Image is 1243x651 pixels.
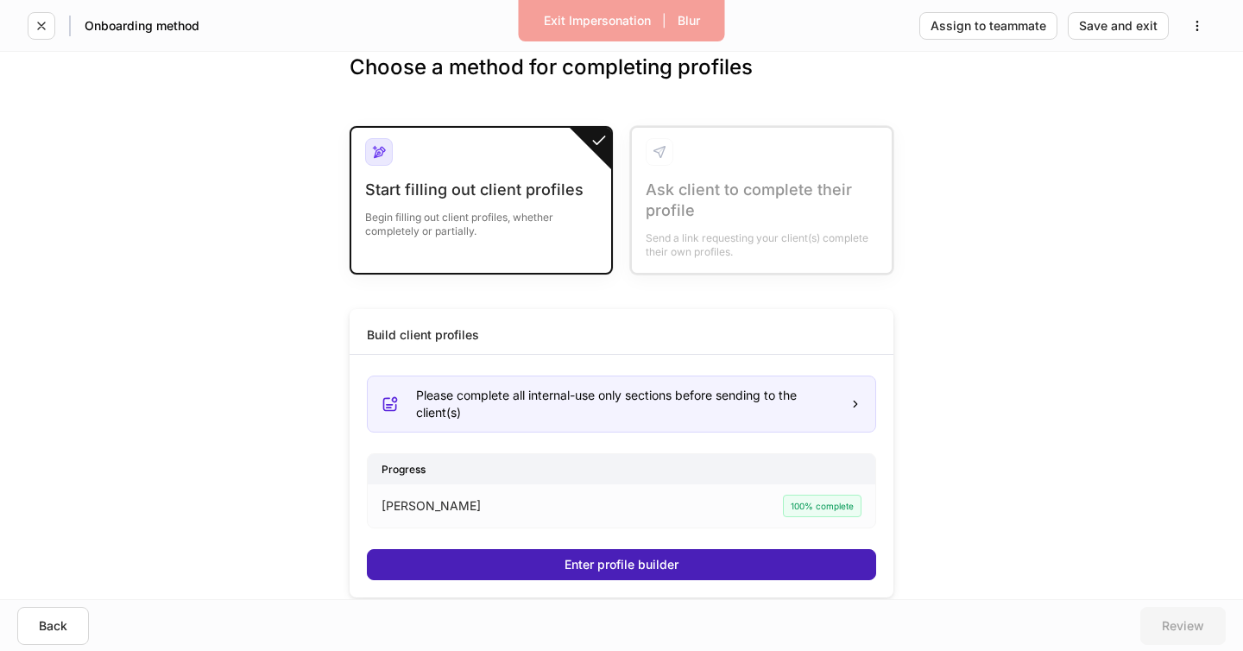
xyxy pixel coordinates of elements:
p: [PERSON_NAME] [382,497,481,515]
div: Exit Impersonation [544,15,651,27]
div: Please complete all internal-use only sections before sending to the client(s) [416,387,836,421]
button: Save and exit [1068,12,1169,40]
div: Blur [678,15,700,27]
button: Blur [666,7,711,35]
div: Enter profile builder [565,559,678,571]
div: Start filling out client profiles [365,180,597,200]
div: Save and exit [1079,20,1158,32]
button: Assign to teammate [919,12,1057,40]
div: Back [39,620,67,632]
button: Exit Impersonation [533,7,662,35]
button: Enter profile builder [367,549,876,580]
h5: Onboarding method [85,17,199,35]
div: Begin filling out client profiles, whether completely or partially. [365,200,597,238]
button: Back [17,607,89,645]
div: Assign to teammate [931,20,1046,32]
div: 100% complete [783,495,861,517]
h3: Choose a method for completing profiles [350,54,893,109]
div: Build client profiles [367,326,479,344]
div: Progress [368,454,875,484]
